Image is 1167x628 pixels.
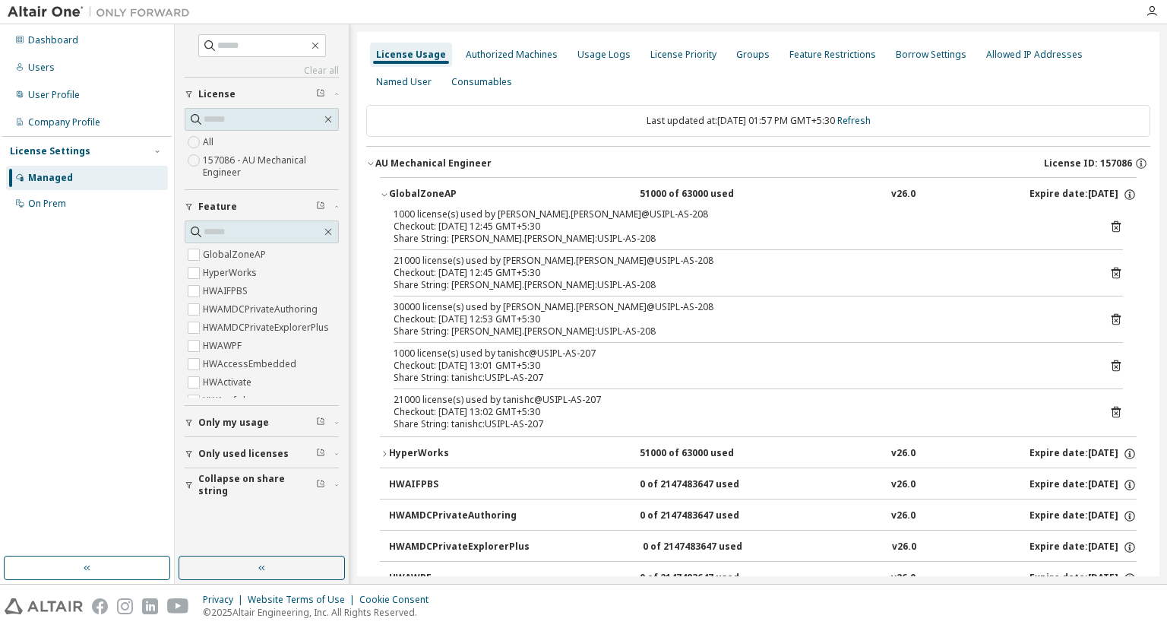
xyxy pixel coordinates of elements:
div: 30000 license(s) used by [PERSON_NAME].[PERSON_NAME]@USIPL-AS-208 [394,301,1086,313]
div: 51000 of 63000 used [640,447,776,461]
label: HWActivate [203,373,255,392]
div: 0 of 2147483647 used [640,509,776,523]
div: 0 of 2147483647 used [640,572,776,585]
div: License Settings [10,145,90,157]
div: Checkout: [DATE] 12:45 GMT+5:30 [394,220,1086,233]
a: Clear all [185,65,339,77]
img: youtube.svg [167,598,189,614]
div: 21000 license(s) used by [PERSON_NAME].[PERSON_NAME]@USIPL-AS-208 [394,255,1086,267]
div: Feature Restrictions [789,49,876,61]
div: License Priority [650,49,716,61]
div: Authorized Machines [466,49,558,61]
div: Share String: [PERSON_NAME].[PERSON_NAME]:USIPL-AS-208 [394,233,1086,245]
label: HWAIFPBS [203,282,251,300]
div: Dashboard [28,34,78,46]
span: Clear filter [316,479,325,491]
div: Cookie Consent [359,594,438,606]
button: HWAIFPBS0 of 2147483647 usedv26.0Expire date:[DATE] [389,468,1137,502]
button: Only used licenses [185,437,339,471]
img: instagram.svg [117,598,133,614]
span: License ID: 157086 [1044,157,1132,170]
label: 157086 - AU Mechanical Engineer [203,151,339,182]
div: Managed [28,172,73,184]
span: Clear filter [316,448,325,460]
div: Usage Logs [577,49,631,61]
button: HyperWorks51000 of 63000 usedv26.0Expire date:[DATE] [380,437,1137,471]
div: Checkout: [DATE] 12:53 GMT+5:30 [394,313,1086,325]
div: Share String: [PERSON_NAME].[PERSON_NAME]:USIPL-AS-208 [394,325,1086,338]
p: © 2025 Altair Engineering, Inc. All Rights Reserved. [203,606,438,619]
div: 1000 license(s) used by tanishc@USIPL-AS-207 [394,347,1086,360]
div: Checkout: [DATE] 13:01 GMT+5:30 [394,360,1086,372]
div: Borrow Settings [896,49,966,61]
div: Last updated at: [DATE] 01:57 PM GMT+5:30 [366,105,1150,137]
a: Refresh [837,114,871,127]
div: HWAIFPBS [389,478,526,492]
div: On Prem [28,198,66,210]
button: Only my usage [185,406,339,439]
div: Expire date: [DATE] [1029,541,1137,554]
div: v26.0 [891,572,916,585]
div: User Profile [28,89,80,101]
div: HyperWorks [389,447,526,461]
div: 21000 license(s) used by tanishc@USIPL-AS-207 [394,394,1086,406]
span: Clear filter [316,417,325,429]
div: 51000 of 63000 used [640,188,776,201]
button: GlobalZoneAP51000 of 63000 usedv26.0Expire date:[DATE] [380,178,1137,211]
div: Website Terms of Use [248,594,359,606]
button: HWAWPF0 of 2147483647 usedv26.0Expire date:[DATE] [389,562,1137,595]
button: HWAMDCPrivateExplorerPlus0 of 2147483647 usedv26.0Expire date:[DATE] [389,531,1137,564]
label: HWAccessEmbedded [203,355,299,373]
label: HWAMDCPrivateAuthoring [203,300,321,319]
button: License [185,78,339,111]
div: 0 of 2147483647 used [643,541,780,554]
div: HWAMDCPrivateAuthoring [389,509,526,523]
div: Checkout: [DATE] 12:45 GMT+5:30 [394,267,1086,279]
div: Share String: [PERSON_NAME].[PERSON_NAME]:USIPL-AS-208 [394,279,1086,291]
span: Only my usage [198,417,269,429]
div: Expire date: [DATE] [1029,572,1137,585]
div: Checkout: [DATE] 13:02 GMT+5:30 [394,406,1086,418]
span: Clear filter [316,201,325,213]
div: HWAMDCPrivateExplorerPlus [389,541,530,554]
div: Expire date: [DATE] [1029,509,1137,523]
label: HWAMDCPrivateExplorerPlus [203,319,332,337]
img: Altair One [8,5,198,20]
span: Collapse on share string [198,473,316,497]
button: Collapse on share string [185,468,339,502]
span: Only used licenses [198,448,289,460]
div: Privacy [203,594,248,606]
span: Clear filter [316,88,325,100]
div: AU Mechanical Engineer [375,157,492,170]
div: Expire date: [DATE] [1029,188,1137,201]
div: HWAWPF [389,572,526,585]
div: 0 of 2147483647 used [640,478,776,492]
div: Consumables [451,76,512,88]
label: HyperWorks [203,264,260,282]
img: facebook.svg [92,598,108,614]
span: License [198,88,236,100]
div: Expire date: [DATE] [1029,478,1137,492]
div: Company Profile [28,116,100,128]
label: All [203,133,217,151]
div: Groups [736,49,770,61]
label: HWAWPF [203,337,245,355]
label: GlobalZoneAP [203,246,269,264]
div: Expire date: [DATE] [1029,447,1137,461]
div: Allowed IP Addresses [986,49,1083,61]
div: 1000 license(s) used by [PERSON_NAME].[PERSON_NAME]@USIPL-AS-208 [394,208,1086,220]
div: v26.0 [891,447,916,461]
span: Feature [198,201,237,213]
div: GlobalZoneAP [389,188,526,201]
div: Share String: tanishc:USIPL-AS-207 [394,418,1086,430]
button: Feature [185,190,339,224]
div: Named User [376,76,432,88]
div: v26.0 [891,478,916,492]
label: HWAcufwh [203,392,251,410]
div: Users [28,62,55,74]
div: License Usage [376,49,446,61]
div: v26.0 [891,509,916,523]
div: v26.0 [892,541,916,554]
img: altair_logo.svg [5,598,83,614]
div: Share String: tanishc:USIPL-AS-207 [394,372,1086,384]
